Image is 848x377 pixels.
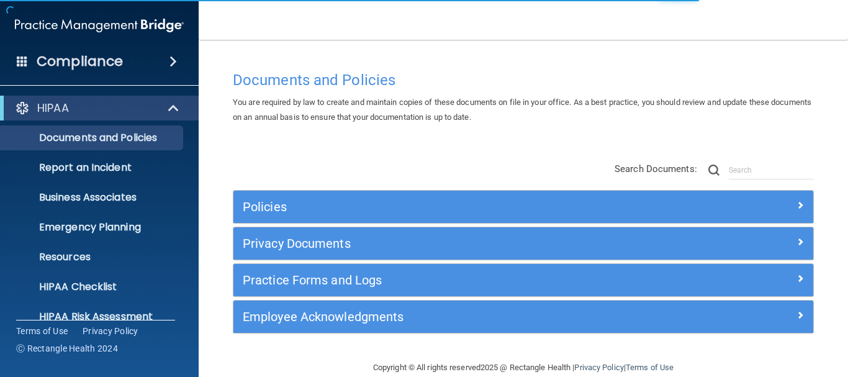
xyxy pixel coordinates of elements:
[243,197,804,217] a: Policies
[233,72,814,88] h4: Documents and Policies
[243,237,659,250] h5: Privacy Documents
[15,13,184,38] img: PMB logo
[8,161,178,174] p: Report an Incident
[729,161,814,179] input: Search
[243,270,804,290] a: Practice Forms and Logs
[37,101,69,116] p: HIPAA
[243,307,804,327] a: Employee Acknowledgments
[243,310,659,324] h5: Employee Acknowledgments
[233,98,811,122] span: You are required by law to create and maintain copies of these documents on file in your office. ...
[8,221,178,234] p: Emergency Planning
[16,342,118,355] span: Ⓒ Rectangle Health 2024
[37,53,123,70] h4: Compliance
[708,165,719,176] img: ic-search.3b580494.png
[243,200,659,214] h5: Policies
[15,101,180,116] a: HIPAA
[574,363,623,372] a: Privacy Policy
[243,273,659,287] h5: Practice Forms and Logs
[8,132,178,144] p: Documents and Policies
[8,191,178,204] p: Business Associates
[8,311,178,323] p: HIPAA Risk Assessment
[83,325,138,337] a: Privacy Policy
[615,163,697,175] span: Search Documents:
[626,363,674,372] a: Terms of Use
[243,234,804,253] a: Privacy Documents
[8,281,178,293] p: HIPAA Checklist
[16,325,68,337] a: Terms of Use
[8,251,178,263] p: Resources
